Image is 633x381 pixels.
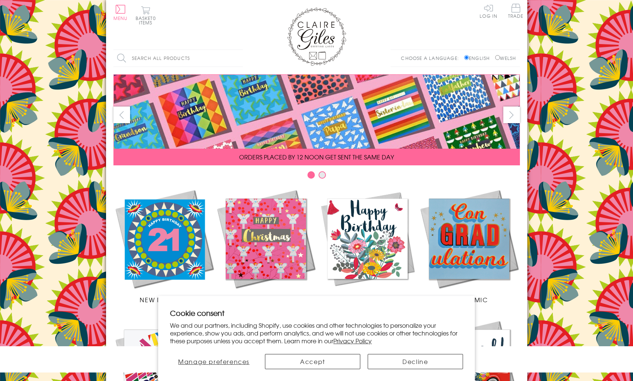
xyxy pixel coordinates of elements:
button: Manage preferences [170,354,258,369]
button: next [503,107,520,123]
button: Carousel Page 1 (Current Slide) [307,171,315,179]
a: Birthdays [317,188,418,304]
div: Carousel Pagination [113,171,520,182]
span: Menu [113,15,128,21]
img: Claire Giles Greetings Cards [287,7,346,66]
p: We and our partners, including Shopify, use cookies and other technologies to personalize your ex... [170,321,463,344]
input: Welsh [495,55,500,60]
button: Accept [265,354,360,369]
input: English [464,55,469,60]
span: Christmas [247,295,285,304]
button: Menu [113,5,128,20]
h2: Cookie consent [170,308,463,318]
a: Log In [480,4,497,18]
p: Choose a language: [401,55,463,61]
label: Welsh [495,55,516,61]
button: Carousel Page 2 [319,171,326,179]
input: Search [235,50,243,67]
span: Trade [508,4,524,18]
button: prev [113,107,130,123]
button: Basket0 items [136,6,156,25]
a: New Releases [113,188,215,304]
span: Academic [450,295,488,304]
a: Christmas [215,188,317,304]
span: Birthdays [350,295,385,304]
span: Manage preferences [178,357,249,366]
a: Academic [418,188,520,304]
label: English [464,55,493,61]
span: New Releases [140,295,188,304]
span: ORDERS PLACED BY 12 NOON GET SENT THE SAME DAY [239,152,394,161]
a: Privacy Policy [333,336,372,345]
button: Decline [368,354,463,369]
input: Search all products [113,50,243,67]
span: 0 items [139,15,156,26]
a: Trade [508,4,524,20]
